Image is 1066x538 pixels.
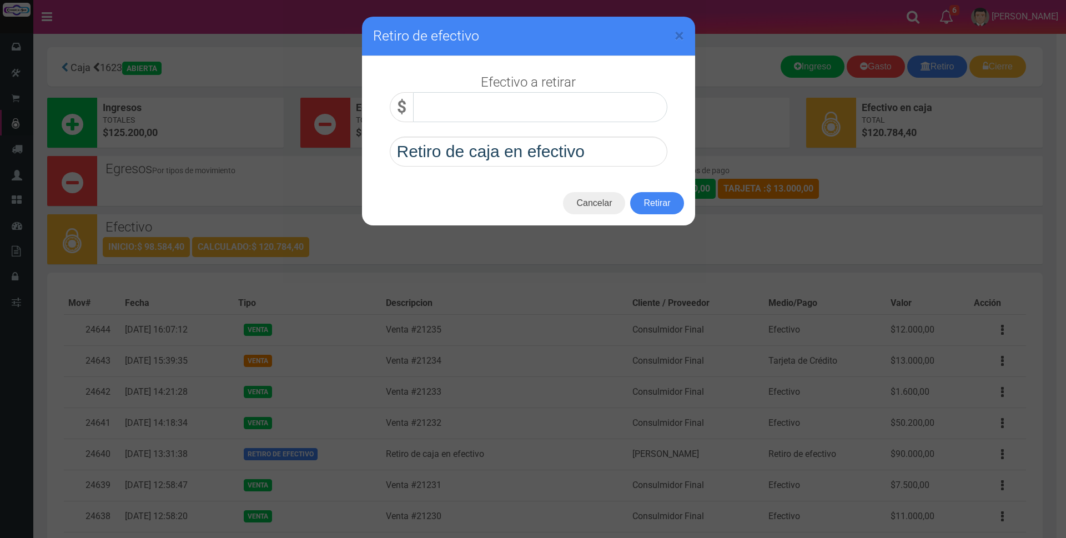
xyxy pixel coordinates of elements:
[630,192,683,214] button: Retirar
[397,97,406,117] strong: $
[481,75,576,89] h3: Efectivo a retirar
[373,28,684,44] h3: Retiro de efectivo
[563,192,625,214] button: Cancelar
[675,25,684,46] span: ×
[675,27,684,44] button: Close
